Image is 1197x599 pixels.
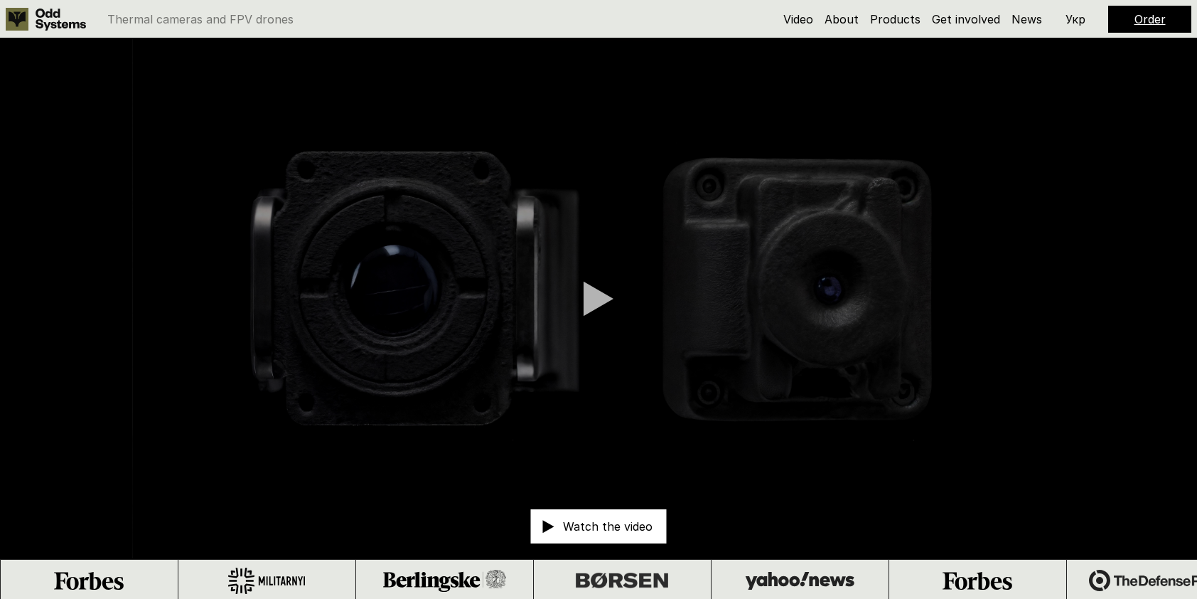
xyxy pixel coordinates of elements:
[563,521,653,532] p: Watch the video
[1011,12,1042,26] a: News
[1066,14,1085,25] p: Укр
[783,12,813,26] a: Video
[932,12,1000,26] a: Get involved
[1134,12,1166,26] a: Order
[825,12,859,26] a: About
[870,12,920,26] a: Products
[107,14,294,25] p: Thermal cameras and FPV drones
